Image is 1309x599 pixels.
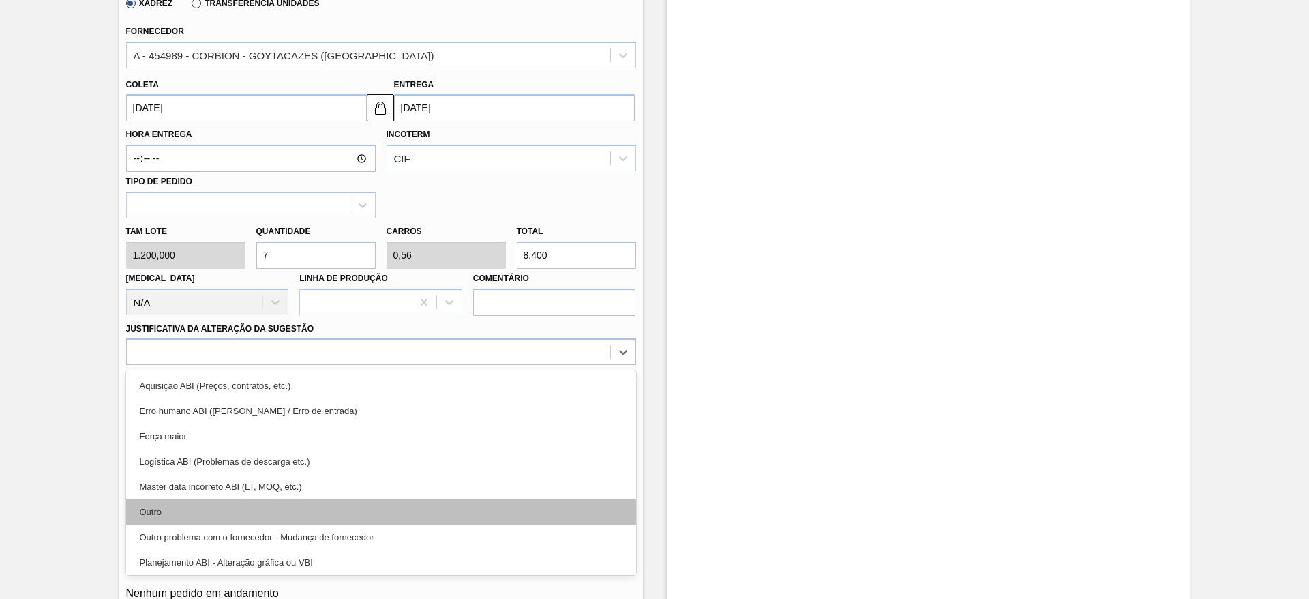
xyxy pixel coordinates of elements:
[126,222,245,242] label: Tam lote
[126,525,636,550] div: Outro problema com o fornecedor - Mudança de fornecedor
[126,324,314,334] label: Justificativa da Alteração da Sugestão
[394,94,635,121] input: dd/mm/yyyy
[256,227,311,236] label: Quantidade
[367,94,394,121] button: locked
[299,274,388,283] label: Linha de Produção
[126,368,636,388] label: Observações
[394,80,434,89] label: Entrega
[387,227,422,236] label: Carros
[126,373,636,398] div: Aquisição ABI (Preços, contratos, etc.)
[126,94,367,121] input: dd/mm/yyyy
[126,80,159,89] label: Coleta
[126,177,192,186] label: Tipo de pedido
[517,227,543,236] label: Total
[126,550,636,575] div: Planejamento ABI - Alteração gráfica ou VBI
[126,27,184,36] label: Fornecedor
[126,424,636,449] div: Força maior
[372,100,389,116] img: locked
[387,130,430,139] label: Incoterm
[126,274,195,283] label: [MEDICAL_DATA]
[126,499,636,525] div: Outro
[126,125,376,145] label: Hora Entrega
[126,398,636,424] div: Erro humano ABI ([PERSON_NAME] / Erro de entrada)
[394,153,410,164] div: CIF
[134,49,434,61] div: A - 454989 - CORBION - GOYTACAZES ([GEOGRAPHIC_DATA])
[473,269,636,289] label: Comentário
[126,474,636,499] div: Master data incorreto ABI (LT, MOQ, etc.)
[126,449,636,474] div: Logística ABI (Problemas de descarga etc.)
